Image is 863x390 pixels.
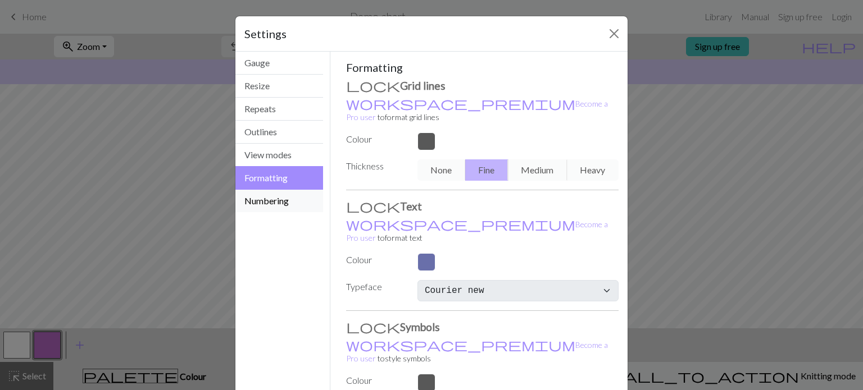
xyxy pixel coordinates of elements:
[346,219,608,242] small: to format text
[346,219,608,242] a: Become a Pro user
[339,280,411,297] label: Typeface
[346,320,619,333] h3: Symbols
[339,374,411,387] label: Colour
[346,340,608,363] small: to style symbols
[235,52,323,75] button: Gauge
[244,25,287,42] h5: Settings
[346,95,575,111] span: workspace_premium
[346,61,619,74] h5: Formatting
[339,159,411,176] label: Thickness
[346,216,575,232] span: workspace_premium
[346,199,619,213] h3: Text
[235,166,323,190] button: Formatting
[339,132,411,146] label: Colour
[235,98,323,121] button: Repeats
[235,144,323,167] button: View modes
[346,79,619,92] h3: Grid lines
[235,121,323,144] button: Outlines
[605,25,623,43] button: Close
[346,99,608,122] a: Become a Pro user
[346,99,608,122] small: to format grid lines
[339,253,411,267] label: Colour
[346,337,575,352] span: workspace_premium
[346,340,608,363] a: Become a Pro user
[235,190,323,212] button: Numbering
[235,75,323,98] button: Resize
